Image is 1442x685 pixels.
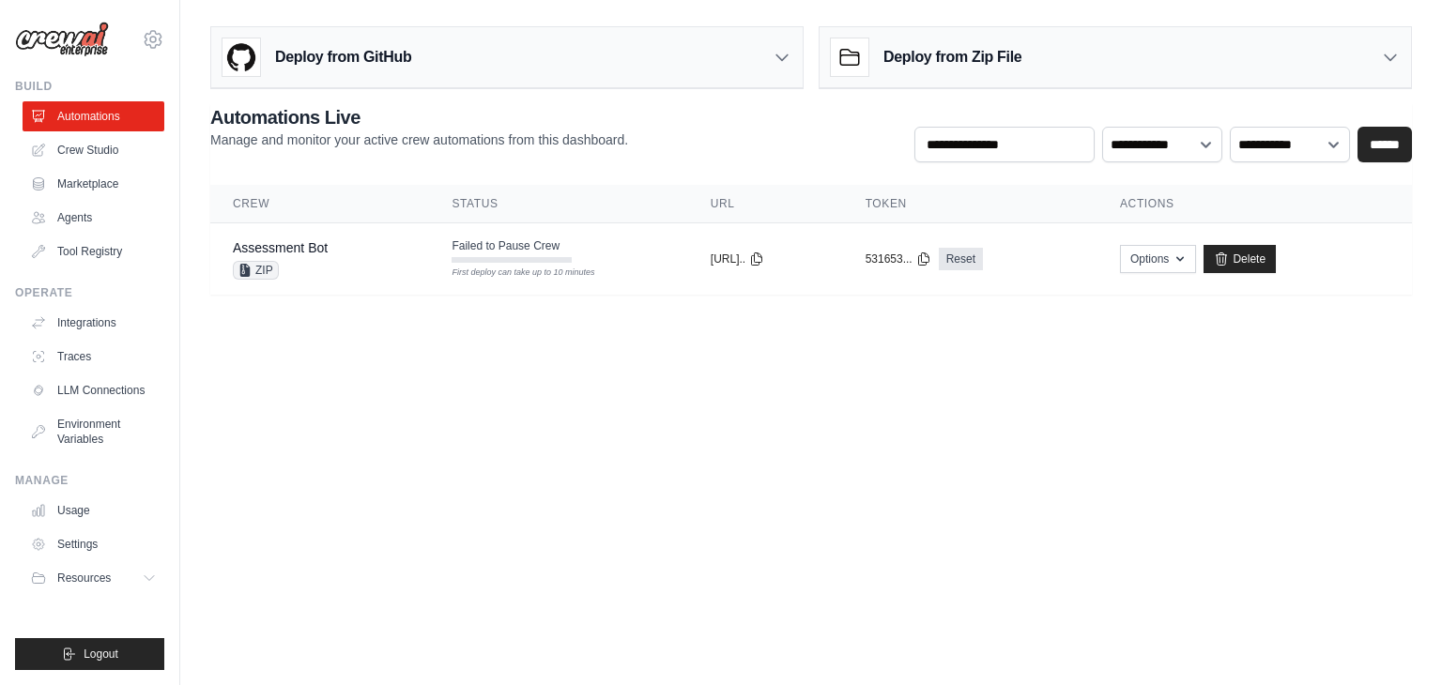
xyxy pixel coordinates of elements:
[84,647,118,662] span: Logout
[23,529,164,559] a: Settings
[15,638,164,670] button: Logout
[233,240,328,255] a: Assessment Bot
[57,571,111,586] span: Resources
[939,248,983,270] a: Reset
[210,185,429,223] th: Crew
[452,238,560,253] span: Failed to Pause Crew
[1204,245,1276,273] a: Delete
[210,104,628,130] h2: Automations Live
[210,130,628,149] p: Manage and monitor your active crew automations from this dashboard.
[23,236,164,266] a: Tool Registry
[23,375,164,405] a: LLM Connections
[23,135,164,165] a: Crew Studio
[23,342,164,372] a: Traces
[15,22,109,57] img: Logo
[275,46,411,68] h3: Deploy from GitHub
[23,169,164,199] a: Marketplace
[429,185,687,223] th: Status
[15,285,164,300] div: Operate
[452,266,572,280] div: First deploy can take up to 10 minutes
[23,203,164,233] a: Agents
[866,251,931,266] button: 531653...
[23,563,164,593] button: Resources
[222,38,260,76] img: GitHub Logo
[233,261,279,280] span: ZIP
[15,473,164,488] div: Manage
[883,46,1021,68] h3: Deploy from Zip File
[688,185,843,223] th: URL
[23,101,164,131] a: Automations
[23,495,164,525] a: Usage
[23,308,164,338] a: Integrations
[1120,245,1196,273] button: Options
[23,409,164,454] a: Environment Variables
[1097,185,1412,223] th: Actions
[843,185,1097,223] th: Token
[15,79,164,94] div: Build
